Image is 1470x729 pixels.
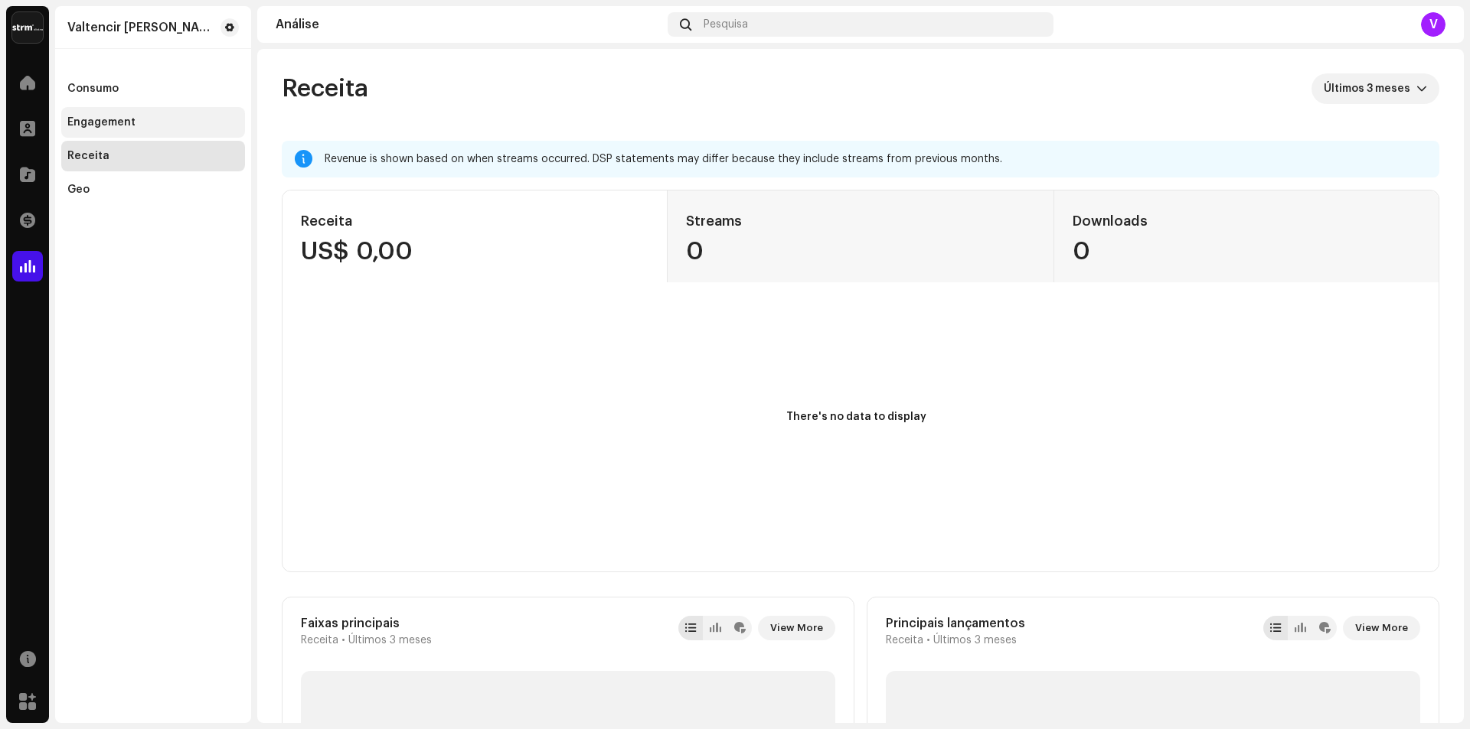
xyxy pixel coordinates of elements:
[301,616,432,631] div: Faixas principais
[12,12,43,43] img: 408b884b-546b-4518-8448-1008f9c76b02
[67,184,90,196] div: Geo
[67,83,119,95] div: Consumo
[61,107,245,138] re-m-nav-item: Engagement
[758,616,835,640] button: View More
[886,634,923,646] span: Receita
[67,21,214,34] div: Valtencir Luiz Alves
[325,150,1427,168] div: Revenue is shown based on when streams occurred. DSP statements may differ because they include s...
[770,613,823,643] span: View More
[926,634,930,646] span: •
[61,174,245,205] re-m-nav-item: Geo
[348,634,432,646] span: Últimos 3 meses
[282,73,368,104] span: Receita
[1324,73,1416,104] span: Últimos 3 meses
[301,634,338,646] span: Receita
[67,116,136,129] div: Engagement
[61,141,245,171] re-m-nav-item: Receita
[67,150,109,162] div: Receita
[1355,613,1408,643] span: View More
[1421,12,1445,37] div: V
[1416,73,1427,104] div: dropdown trigger
[1343,616,1420,640] button: View More
[786,412,926,422] text: There's no data to display
[341,634,345,646] span: •
[704,18,748,31] span: Pesquisa
[886,616,1025,631] div: Principais lançamentos
[61,73,245,104] re-m-nav-item: Consumo
[933,634,1017,646] span: Últimos 3 meses
[276,18,661,31] div: Análise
